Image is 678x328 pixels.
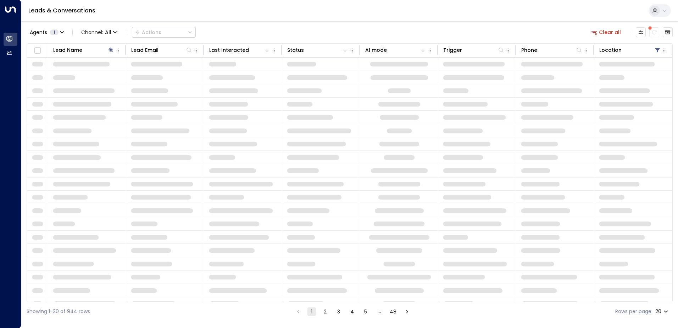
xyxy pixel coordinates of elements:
a: Leads & Conversations [28,6,95,15]
div: Phone [521,46,583,54]
button: Go to page 3 [334,307,343,316]
div: Last Interacted [209,46,271,54]
label: Rows per page: [615,308,652,315]
div: Location [599,46,622,54]
div: AI mode [365,46,427,54]
button: Go to next page [403,307,411,316]
nav: pagination navigation [294,307,412,316]
div: Lead Email [131,46,159,54]
button: Go to page 4 [348,307,356,316]
button: Channel:All [78,27,120,37]
button: Go to page 5 [361,307,370,316]
div: Lead Name [53,46,115,54]
div: Location [599,46,661,54]
div: 20 [655,306,670,317]
div: Status [287,46,349,54]
span: All [105,29,111,35]
button: Agents1 [27,27,67,37]
button: Go to page 2 [321,307,329,316]
div: Phone [521,46,537,54]
button: page 1 [307,307,316,316]
button: Customize [636,27,646,37]
span: 1 [50,29,59,35]
div: Actions [135,29,161,35]
div: Trigger [443,46,505,54]
span: Channel: [78,27,120,37]
button: Clear all [589,27,624,37]
button: Actions [132,27,196,38]
span: There are new threads available. Refresh the grid to view the latest updates. [649,27,659,37]
div: Showing 1-20 of 944 rows [27,308,90,315]
div: Button group with a nested menu [132,27,196,38]
div: AI mode [365,46,387,54]
div: Status [287,46,304,54]
button: Go to page 48 [388,307,398,316]
div: Last Interacted [209,46,249,54]
div: … [375,307,383,316]
div: Lead Name [53,46,82,54]
button: Archived Leads [663,27,673,37]
span: Agents [30,30,47,35]
div: Lead Email [131,46,193,54]
div: Trigger [443,46,462,54]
